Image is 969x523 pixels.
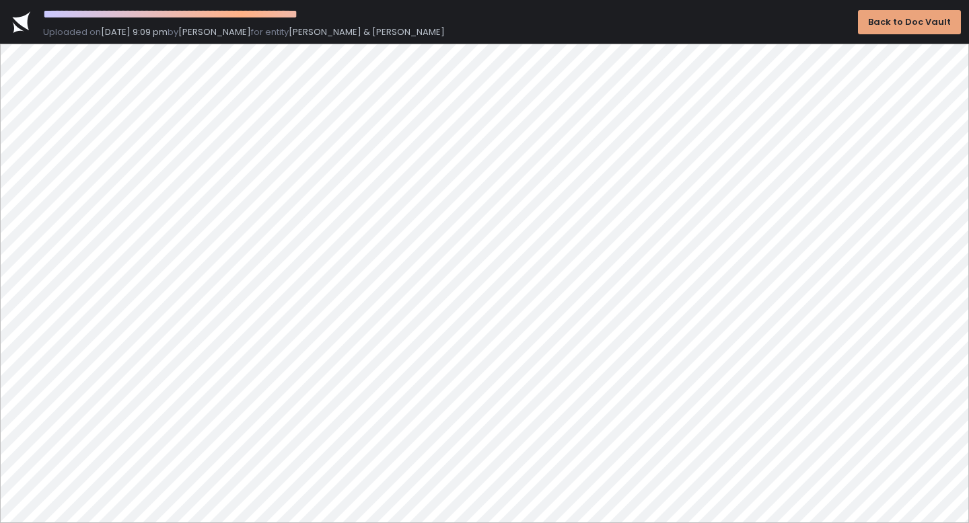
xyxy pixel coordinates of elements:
span: Uploaded on [43,26,101,38]
div: Back to Doc Vault [868,16,951,28]
span: [PERSON_NAME] & [PERSON_NAME] [289,26,445,38]
span: for entity [251,26,289,38]
span: by [168,26,178,38]
button: Back to Doc Vault [858,10,961,34]
span: [PERSON_NAME] [178,26,251,38]
span: [DATE] 9:09 pm [101,26,168,38]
